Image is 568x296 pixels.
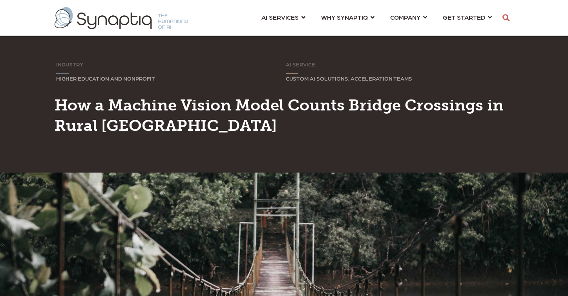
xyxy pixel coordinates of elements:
svg: Sorry, your browser does not support inline SVG. [286,74,298,74]
span: AI SERVICE [286,61,315,67]
a: WHY SYNAPTIQ [321,10,374,24]
span: GET STARTED [443,12,485,22]
span: INDUSTRY [56,61,83,67]
span: AI SERVICES [261,12,299,22]
a: AI SERVICES [261,10,305,24]
span: WHY SYNAPTIQ [321,12,368,22]
img: synaptiq logo-2 [55,7,188,29]
span: HIGHER EDUCATION AND NONPROFIT [56,75,155,81]
a: COMPANY [390,10,427,24]
span: CUSTOM AI SOLUTIONS, ACCELERATION TEAMS [286,75,412,81]
nav: menu [254,4,500,32]
span: How a Machine Vision Model Counts Bridge Crossings in Rural [GEOGRAPHIC_DATA] [55,96,504,135]
a: GET STARTED [443,10,492,24]
svg: Sorry, your browser does not support inline SVG. [56,74,69,74]
span: COMPANY [390,12,420,22]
